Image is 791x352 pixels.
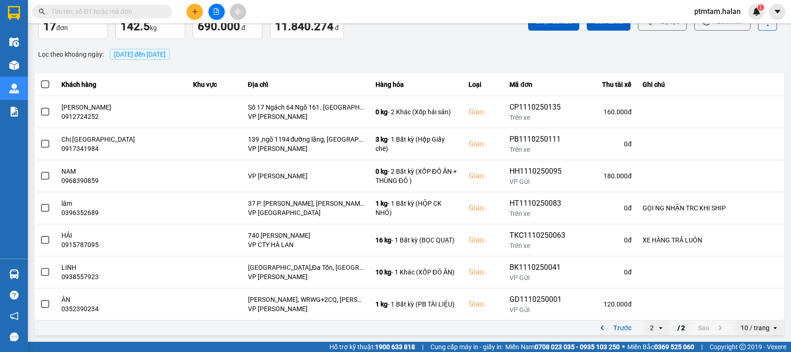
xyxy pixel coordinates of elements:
button: caret-down [769,4,785,20]
img: warehouse-icon [9,60,19,70]
div: 0 đ [579,235,631,245]
strong: 0369 525 060 [654,343,694,351]
span: Lọc theo khoảng ngày : [38,49,104,59]
div: 139 ,ngõ 1194 đường lãng, [GEOGRAPHIC_DATA] ,[GEOGRAPHIC_DATA] [248,135,364,144]
div: 0352390234 [61,304,182,313]
span: ptmtam.halan [687,6,748,17]
div: 0396352689 [61,208,182,217]
div: 180.000 đ [579,171,631,181]
span: [DATE] đến [DATE] [110,49,170,60]
img: warehouse-icon [9,37,19,47]
div: Giao [469,106,499,117]
div: 10 / trang [741,323,770,332]
div: 0 đ [579,139,631,149]
div: - 1 Bất kỳ (PB TÀI LIỆU) [375,300,457,309]
div: Giao [469,235,499,246]
div: [PERSON_NAME] [61,103,182,112]
strong: 1900 633 818 [375,343,415,351]
span: | [422,342,423,352]
div: GỌI NG NHẬN TRC KHI SHIP [643,203,779,213]
span: caret-down [773,7,782,16]
div: HH1110250095 [509,166,568,177]
th: Khu vực [188,73,242,96]
span: Miền Bắc [627,342,694,352]
div: 120.000 đ [579,300,631,309]
div: 0968390859 [61,176,182,185]
div: HT1110250083 [509,198,568,209]
div: lâm [61,199,182,208]
div: - 2 Bất kỳ (XỐP ĐỒ ĂN + THÙNG ĐỎ ) [375,167,457,185]
div: ÂN [61,295,182,304]
div: 37 P. [PERSON_NAME], [PERSON_NAME], Nam [GEOGRAPHIC_DATA], [GEOGRAPHIC_DATA], [GEOGRAPHIC_DATA] [248,199,364,208]
span: 11.840.274 [275,20,334,33]
button: next page. current page 2 / 2 [692,321,731,335]
span: 3 kg [375,136,388,143]
button: plus [187,4,203,20]
div: TKC1110250063 [509,230,568,241]
span: 1 kg [375,300,388,308]
div: 0917341984 [61,144,182,153]
span: 1 [759,4,762,11]
div: VP CTY HÀ LAN [248,240,364,249]
th: Loại [463,73,504,96]
span: Cung cấp máy in - giấy in: [430,342,503,352]
div: Trên xe [509,209,568,218]
div: Giao [469,138,499,150]
span: | [701,342,703,352]
span: 142.5 [121,20,150,33]
div: Trên xe [509,241,568,250]
div: 0 đ [579,267,631,277]
span: ⚪️ [622,345,625,349]
span: 17 [43,20,56,33]
div: - 1 Bất kỳ (HỘP CK NHỎ) [375,199,457,217]
div: Trên xe [509,145,568,154]
input: Selected 10 / trang. [771,323,771,332]
button: previous page. current page 2 / 2 [591,321,637,335]
div: VP [PERSON_NAME] [248,171,364,181]
div: 0915787095 [61,240,182,249]
span: message [10,332,19,341]
div: đ [275,19,339,34]
div: 0 đ [579,203,631,213]
div: Trên xe [509,113,568,122]
span: question-circle [10,291,19,300]
th: Địa chỉ [242,73,370,96]
span: Miền Nam [505,342,620,352]
th: Hàng hóa [370,73,463,96]
input: Tìm tên, số ĐT hoặc mã đơn [51,7,161,17]
span: file-add [213,8,220,15]
div: Giao [469,170,499,182]
span: 690.000 [198,20,240,33]
div: kg [121,19,180,34]
th: Mã đơn [504,73,574,96]
div: VP Gửi [509,273,568,282]
div: XE HÀNG TRẢ LUÔN [643,235,779,245]
div: VP Gửi [509,305,568,314]
th: Khách hàng [56,73,188,96]
div: 0912724252 [61,112,182,121]
div: - 1 Khác (XỐP ĐÔ ĂN) [375,267,457,277]
div: 740 [PERSON_NAME] [248,231,364,240]
div: - 1 Bất kỳ (BỌC QUẠT) [375,235,457,245]
div: [GEOGRAPHIC_DATA],Đa Tốn, [GEOGRAPHIC_DATA], [GEOGRAPHIC_DATA], [GEOGRAPHIC_DATA] [248,263,364,272]
svg: open [771,324,779,332]
div: LINH [61,263,182,272]
sup: 1 [757,4,764,11]
div: Giao [469,267,499,278]
div: VP [PERSON_NAME] [248,112,364,121]
span: aim [235,8,241,15]
div: HẢI [61,231,182,240]
div: Chị [GEOGRAPHIC_DATA] [61,135,182,144]
img: warehouse-icon [9,269,19,279]
div: Số 17 Ngách 64 Ngõ 161. [GEOGRAPHIC_DATA]. [GEOGRAPHIC_DATA]. [GEOGRAPHIC_DATA]. [GEOGRAPHIC_DATA] [248,103,364,112]
img: logo-vxr [8,6,20,20]
span: 11/10/2025 đến 11/10/2025 [114,51,166,58]
button: aim [230,4,246,20]
div: [PERSON_NAME], WRWG+2CQ, [PERSON_NAME], [GEOGRAPHIC_DATA], [GEOGRAPHIC_DATA], [GEOGRAPHIC_DATA] [248,295,364,304]
span: plus [192,8,198,15]
svg: open [657,324,664,332]
span: 0 kg [375,108,388,116]
div: - 1 Bất kỳ (Hộp Giấy chè) [375,135,457,153]
div: Giao [469,299,499,310]
div: VP Gửi [509,177,568,186]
